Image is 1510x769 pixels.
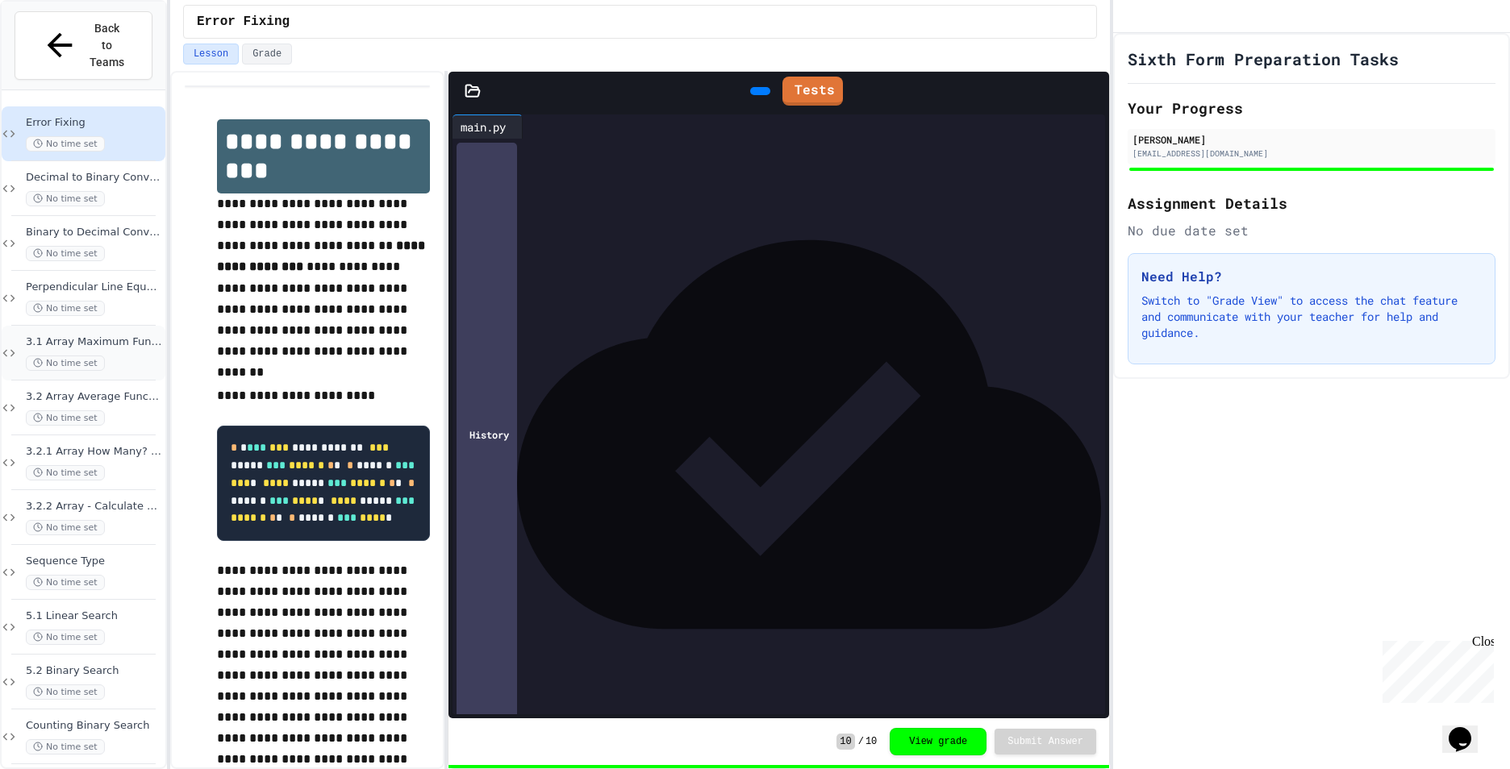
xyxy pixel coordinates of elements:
[26,664,162,678] span: 5.2 Binary Search
[1442,705,1494,753] iframe: chat widget
[26,739,105,754] span: No time set
[26,335,162,349] span: 3.1 Array Maximum Function
[26,116,162,130] span: Error Fixing
[890,728,987,755] button: View grade
[26,684,105,700] span: No time set
[1132,148,1491,160] div: [EMAIL_ADDRESS][DOMAIN_NAME]
[26,465,105,480] span: No time set
[26,301,105,316] span: No time set
[26,390,162,404] span: 3.2 Array Average Function
[782,77,843,106] a: Tests
[866,735,877,748] span: 10
[26,609,162,623] span: 5.1 Linear Search
[26,246,105,261] span: No time set
[26,355,105,371] span: No time set
[1132,132,1491,147] div: [PERSON_NAME]
[26,410,105,426] span: No time set
[453,114,523,139] div: main.py
[26,575,105,590] span: No time set
[183,44,239,64] button: Lesson
[26,520,105,535] span: No time set
[26,555,162,568] span: Sequence Type
[858,735,864,748] span: /
[453,118,514,135] div: main.py
[836,734,854,750] span: 10
[1128,192,1495,214] h2: Assignment Details
[26,445,162,459] span: 3.2.1 Array How Many? Function
[1141,293,1482,341] p: Switch to "Grade View" to access the chat feature and communicate with your teacher for help and ...
[1141,267,1482,286] h3: Need Help?
[26,226,162,239] span: Binary to Decimal Conversion
[1007,735,1083,748] span: Submit Answer
[26,630,105,645] span: No time set
[26,136,105,152] span: No time set
[1376,634,1494,703] iframe: chat widget
[26,281,162,294] span: Perpendicular Line Equation
[1128,221,1495,240] div: No due date set
[197,12,290,31] span: Error Fixing
[457,143,517,726] div: History
[26,500,162,513] span: 3.2.2 Array - Calculate MODE Function
[6,6,111,102] div: Chat with us now!Close
[26,719,162,733] span: Counting Binary Search
[1128,97,1495,119] h2: Your Progress
[995,729,1096,754] button: Submit Answer
[26,191,105,206] span: No time set
[26,171,162,185] span: Decimal to Binary Conversion
[88,20,126,71] span: Back to Teams
[15,11,152,80] button: Back to Teams
[1128,48,1399,70] h1: Sixth Form Preparation Tasks
[242,44,292,64] button: Grade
